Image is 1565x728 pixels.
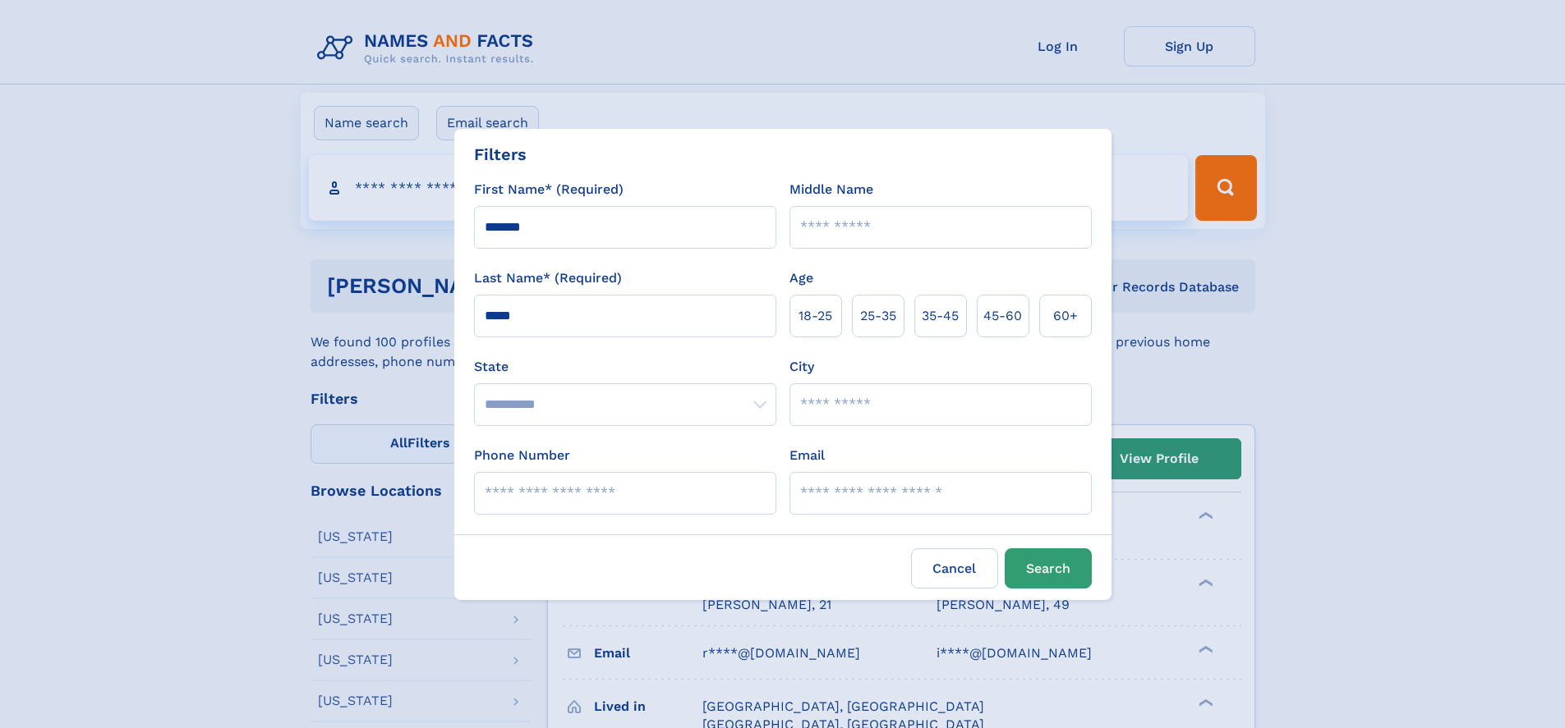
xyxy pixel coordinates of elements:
[860,306,896,326] span: 25‑35
[911,548,998,588] label: Cancel
[474,446,570,465] label: Phone Number
[474,142,527,167] div: Filters
[474,180,624,199] label: First Name* (Required)
[789,446,825,465] label: Email
[474,268,622,288] label: Last Name* (Required)
[799,306,832,326] span: 18‑25
[1005,548,1092,588] button: Search
[474,357,776,377] label: State
[922,306,959,326] span: 35‑45
[1053,306,1078,326] span: 60+
[789,357,814,377] label: City
[789,268,813,288] label: Age
[789,180,873,199] label: Middle Name
[983,306,1022,326] span: 45‑60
